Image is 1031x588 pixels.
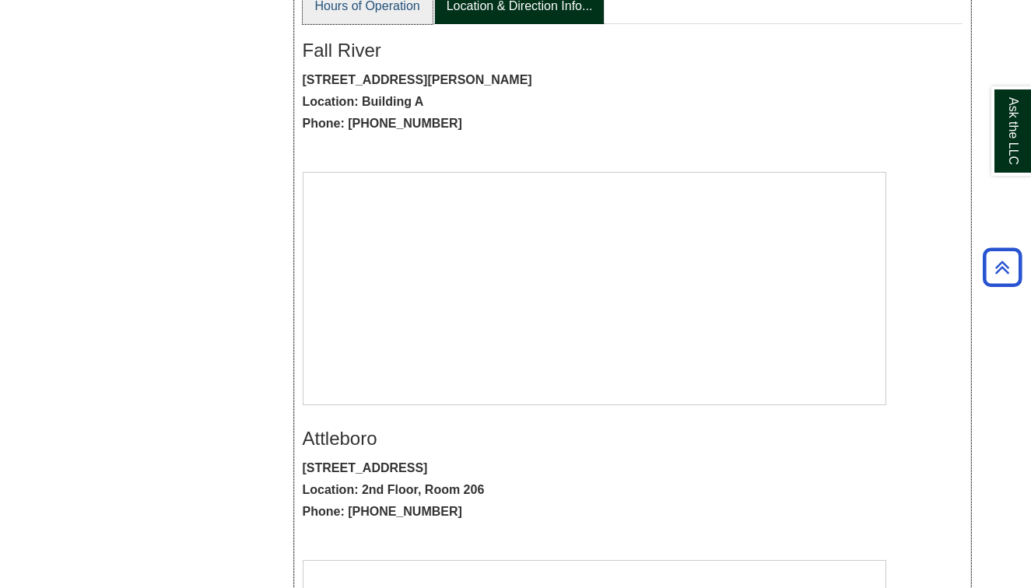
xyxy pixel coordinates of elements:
[977,257,1027,278] a: Back to Top
[303,73,532,130] strong: [STREET_ADDRESS][PERSON_NAME] Location: Building A Phone: [PHONE_NUMBER]
[303,172,886,405] iframe: Fall River
[303,428,963,450] h3: Attleboro
[303,40,963,61] h3: Fall River
[303,461,485,518] strong: [STREET_ADDRESS] Location: 2nd Floor, Room 206 Phone: [PHONE_NUMBER]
